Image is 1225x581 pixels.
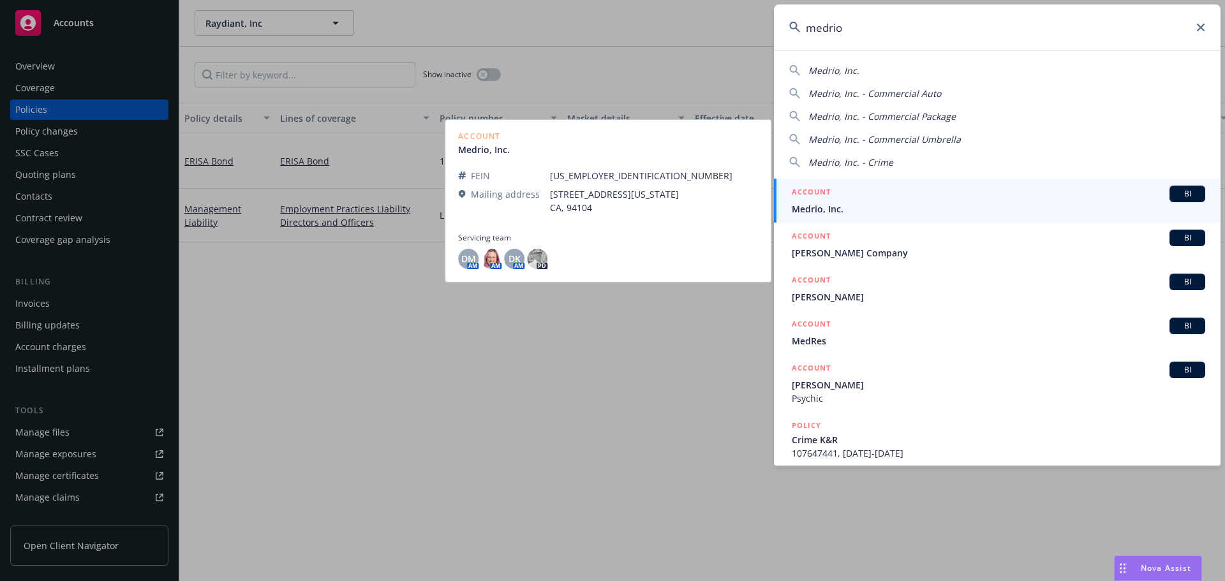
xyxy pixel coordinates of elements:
[1141,563,1191,573] span: Nova Assist
[1115,556,1131,580] div: Drag to move
[792,378,1205,392] span: [PERSON_NAME]
[792,446,1205,460] span: 107647441, [DATE]-[DATE]
[774,179,1221,223] a: ACCOUNTBIMedrio, Inc.
[774,311,1221,355] a: ACCOUNTBIMedRes
[774,267,1221,311] a: ACCOUNTBI[PERSON_NAME]
[808,156,893,168] span: Medrio, Inc. - Crime
[808,133,961,145] span: Medrio, Inc. - Commercial Umbrella
[792,202,1205,216] span: Medrio, Inc.
[774,223,1221,267] a: ACCOUNTBI[PERSON_NAME] Company
[792,290,1205,304] span: [PERSON_NAME]
[792,392,1205,405] span: Psychic
[792,419,821,432] h5: POLICY
[792,433,1205,446] span: Crime K&R
[774,412,1221,467] a: POLICYCrime K&R107647441, [DATE]-[DATE]
[808,64,859,77] span: Medrio, Inc.
[792,274,831,289] h5: ACCOUNT
[808,87,941,99] span: Medrio, Inc. - Commercial Auto
[808,110,956,122] span: Medrio, Inc. - Commercial Package
[792,230,831,245] h5: ACCOUNT
[1175,188,1200,200] span: BI
[792,334,1205,348] span: MedRes
[792,186,831,201] h5: ACCOUNT
[1175,320,1200,332] span: BI
[792,362,831,377] h5: ACCOUNT
[1175,232,1200,244] span: BI
[1114,555,1202,581] button: Nova Assist
[774,4,1221,50] input: Search...
[1175,364,1200,376] span: BI
[792,318,831,333] h5: ACCOUNT
[774,355,1221,412] a: ACCOUNTBI[PERSON_NAME]Psychic
[1175,276,1200,288] span: BI
[792,246,1205,260] span: [PERSON_NAME] Company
